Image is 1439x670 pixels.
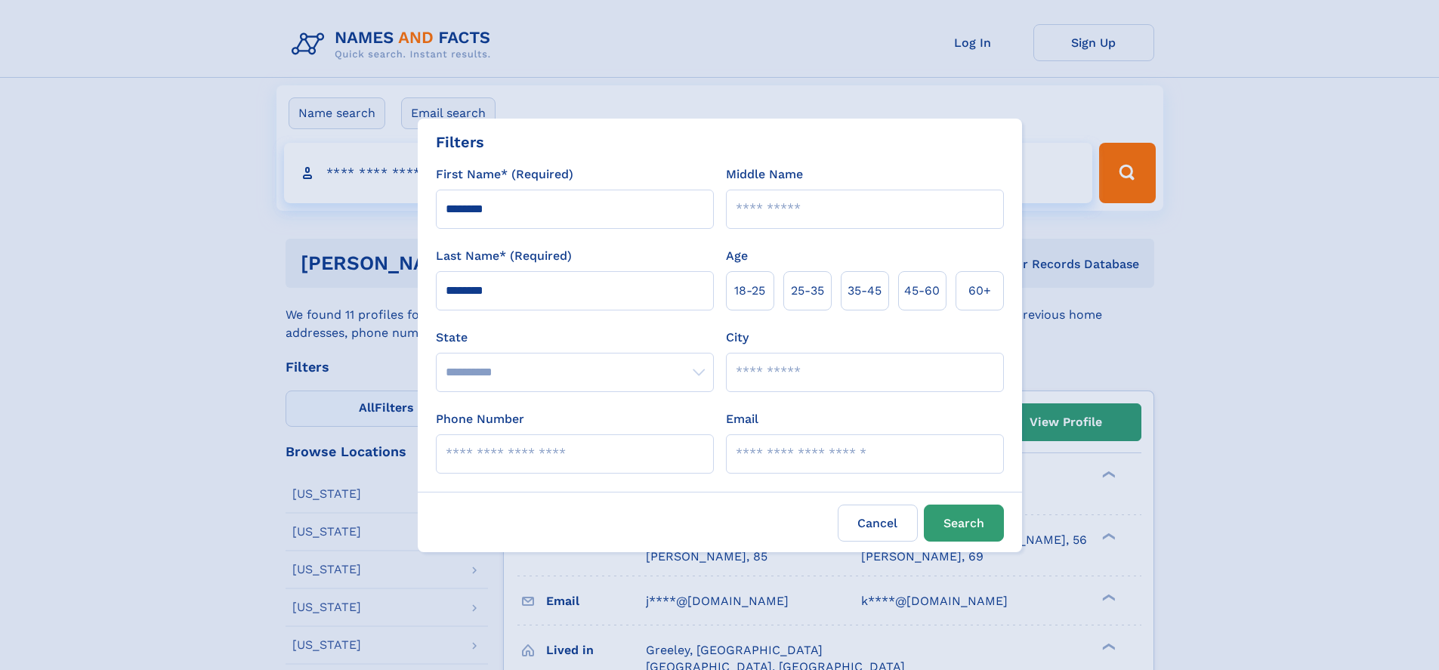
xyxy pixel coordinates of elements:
[726,247,748,265] label: Age
[838,505,918,542] label: Cancel
[436,329,714,347] label: State
[848,282,882,300] span: 35‑45
[436,410,524,428] label: Phone Number
[968,282,991,300] span: 60+
[924,505,1004,542] button: Search
[726,410,758,428] label: Email
[904,282,940,300] span: 45‑60
[436,131,484,153] div: Filters
[791,282,824,300] span: 25‑35
[726,165,803,184] label: Middle Name
[734,282,765,300] span: 18‑25
[436,165,573,184] label: First Name* (Required)
[436,247,572,265] label: Last Name* (Required)
[726,329,749,347] label: City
